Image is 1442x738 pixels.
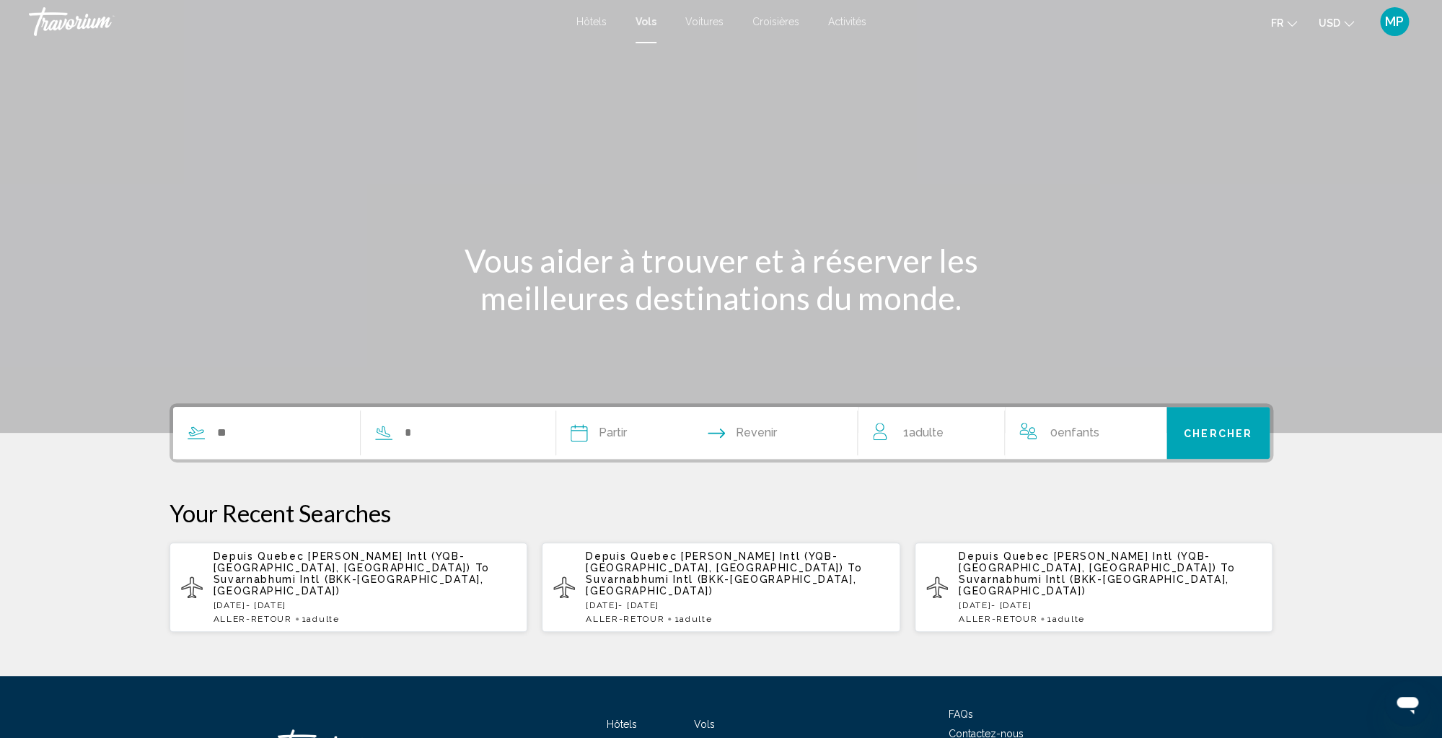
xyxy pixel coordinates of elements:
[1057,426,1099,439] span: Enfants
[1050,423,1099,443] span: 0
[1166,407,1270,459] button: Chercher
[674,614,712,624] span: 1
[959,614,1037,624] span: ALLER-RETOUR
[1319,17,1340,29] span: USD
[959,550,1216,574] span: Quebec [PERSON_NAME] Intl (YQB-[GEOGRAPHIC_DATA], [GEOGRAPHIC_DATA])
[708,407,777,459] button: Return date
[586,600,889,610] p: [DATE] - [DATE]
[170,542,528,633] button: Depuis Quebec [PERSON_NAME] Intl (YQB-[GEOGRAPHIC_DATA], [GEOGRAPHIC_DATA]) To Suvarnabhumi Intl ...
[214,614,292,624] span: ALLER-RETOUR
[752,16,799,27] a: Croisières
[214,574,484,597] span: Suvarnabhumi Intl (BKK-[GEOGRAPHIC_DATA], [GEOGRAPHIC_DATA])
[959,574,1229,597] span: Suvarnabhumi Intl (BKK-[GEOGRAPHIC_DATA], [GEOGRAPHIC_DATA])
[636,16,656,27] a: Vols
[1221,562,1235,574] span: To
[828,16,866,27] a: Activités
[214,600,516,610] p: [DATE] - [DATE]
[586,574,856,597] span: Suvarnabhumi Intl (BKK-[GEOGRAPHIC_DATA], [GEOGRAPHIC_DATA])
[586,550,626,562] span: Depuis
[848,562,862,574] span: To
[607,719,637,730] a: Hôtels
[302,614,340,624] span: 1
[685,16,724,27] a: Voitures
[1184,428,1252,439] span: Chercher
[571,407,627,459] button: Depart date
[959,600,1262,610] p: [DATE] - [DATE]
[586,614,664,624] span: ALLER-RETOUR
[1385,14,1404,29] span: MP
[542,542,900,633] button: Depuis Quebec [PERSON_NAME] Intl (YQB-[GEOGRAPHIC_DATA], [GEOGRAPHIC_DATA]) To Suvarnabhumi Intl ...
[858,407,1167,459] button: Travelers: 1 adult, 0 children
[949,708,973,720] a: FAQs
[576,16,607,27] a: Hôtels
[1047,614,1085,624] span: 1
[1384,680,1430,726] iframe: Bouton de lancement de la fenêtre de messagerie
[29,7,562,36] a: Travorium
[214,550,254,562] span: Depuis
[451,242,992,317] h1: Vous aider à trouver et à réserver les meilleures destinations du monde.
[959,550,999,562] span: Depuis
[1271,12,1297,33] button: Change language
[736,423,777,443] span: Revenir
[307,614,339,624] span: Adulte
[1376,6,1413,37] button: User Menu
[1271,17,1283,29] span: fr
[586,550,843,574] span: Quebec [PERSON_NAME] Intl (YQB-[GEOGRAPHIC_DATA], [GEOGRAPHIC_DATA])
[680,614,712,624] span: Adulte
[915,542,1273,633] button: Depuis Quebec [PERSON_NAME] Intl (YQB-[GEOGRAPHIC_DATA], [GEOGRAPHIC_DATA]) To Suvarnabhumi Intl ...
[909,426,944,439] span: Adulte
[475,562,489,574] span: To
[214,550,471,574] span: Quebec [PERSON_NAME] Intl (YQB-[GEOGRAPHIC_DATA], [GEOGRAPHIC_DATA])
[694,719,715,730] a: Vols
[173,407,1270,459] div: Search widget
[903,423,944,443] span: 1
[1319,12,1354,33] button: Change currency
[1052,614,1085,624] span: Adulte
[170,498,1273,527] p: Your Recent Searches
